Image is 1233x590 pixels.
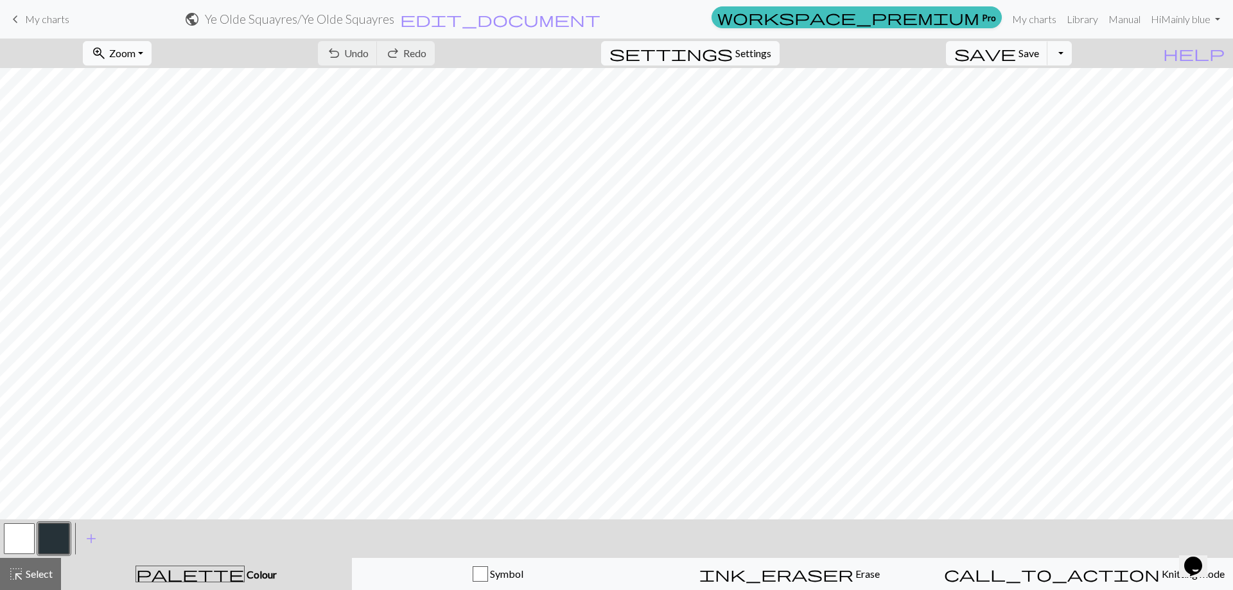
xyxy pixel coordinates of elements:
span: zoom_in [91,44,107,62]
span: ink_eraser [699,565,853,583]
span: add [83,530,99,548]
button: Erase [643,558,936,590]
span: Save [1019,47,1039,59]
a: Manual [1103,6,1146,32]
button: Save [946,41,1048,65]
a: HiMainly blue [1146,6,1225,32]
span: Symbol [488,568,523,580]
span: edit_document [400,10,600,28]
span: help [1163,44,1225,62]
span: settings [609,44,733,62]
button: Knitting mode [936,558,1233,590]
span: My charts [25,13,69,25]
span: call_to_action [944,565,1160,583]
span: Zoom [109,47,136,59]
button: Zoom [83,41,152,65]
span: workspace_premium [717,8,979,26]
iframe: chat widget [1179,539,1220,577]
span: Select [24,568,53,580]
span: Knitting mode [1160,568,1225,580]
h2: Ye Olde Squayres / Ye Olde Squayres [205,12,394,26]
span: Colour [245,568,277,580]
button: Colour [61,558,352,590]
a: My charts [1007,6,1062,32]
span: highlight_alt [8,565,24,583]
span: save [954,44,1016,62]
button: SettingsSettings [601,41,780,65]
a: Pro [712,6,1002,28]
span: public [184,10,200,28]
span: keyboard_arrow_left [8,10,23,28]
i: Settings [609,46,733,61]
a: My charts [8,8,69,30]
button: Symbol [352,558,644,590]
span: Settings [735,46,771,61]
a: Library [1062,6,1103,32]
span: Erase [853,568,880,580]
span: palette [136,565,244,583]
